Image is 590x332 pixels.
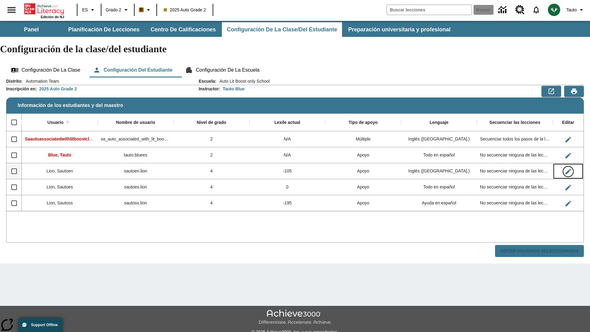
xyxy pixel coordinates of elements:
div: Lexile actual [274,120,300,125]
div: Inglés (EE. UU.) [401,131,477,147]
div: Información de los estudiantes y del maestro [6,78,584,257]
div: sa_auto_associated_with_lit_boost_classes [98,131,174,147]
button: Configuración de la escuela [180,63,264,77]
a: Centro de información [495,2,512,18]
a: Portada [24,3,64,15]
div: 4 [174,163,250,179]
a: Centro de recursos, Se abrirá en una pestaña nueva. [512,2,528,18]
span: B [140,6,143,14]
h2: Inscripción en : [6,86,37,92]
div: -195 [250,195,325,211]
span: Auto Lit Boost only School [216,78,269,84]
a: Notificaciones [528,2,544,18]
div: Apoyo [325,195,401,211]
h2: Instructor : [199,86,220,92]
div: Lenguaje [430,120,448,125]
div: N/A [250,147,325,163]
div: No secuenciar ninguna de las lecciones [477,147,553,163]
div: Todo en español [401,147,477,163]
div: No secuenciar ninguna de las lecciones [477,163,553,179]
div: 2 [174,147,250,163]
button: Editar Usuario [562,165,574,178]
img: avatar image [548,4,560,16]
div: 4 [174,179,250,195]
div: sautoes.lion [98,179,174,195]
button: Editar Usuario [562,149,574,162]
div: Múltiple [325,131,401,147]
button: Perfil/Configuración [564,4,588,15]
div: sautoss.lion [98,195,174,211]
button: Editar Usuario [562,181,574,194]
div: -105 [250,163,325,179]
span: Información de los estudiantes y del maestro [18,103,123,108]
button: Configuración de la clase/del estudiante [222,22,342,37]
span: Saautoassociatedwithlitboostcl, Saautoassociatedwithlitboostcl [25,136,156,141]
div: Nombre de usuario [116,120,155,125]
div: No secuenciar ninguna de las lecciones [477,179,553,195]
button: Planificación de lecciones [63,22,144,37]
button: Centro de calificaciones [146,22,221,37]
button: Configuración de la clase [6,63,85,77]
button: Support Offline [18,318,63,332]
span: Lion, Sautoes [47,184,73,189]
button: Editar Usuario [562,133,574,146]
button: Editar Usuario [562,197,574,210]
div: Tauto Blue [223,86,245,92]
span: Edición de NJ [41,15,64,19]
div: tauto.bluees [98,147,174,163]
button: Boost El color de la clase es anaranjado claro. Cambiar el color de la clase. [136,4,155,15]
div: N/A [250,131,325,147]
div: Apoyo [325,163,401,179]
div: Editar [562,120,574,125]
span: Lion, Sautoss [47,200,73,205]
button: Panel [1,22,62,37]
div: No secuenciar ninguna de las lecciones [477,195,553,211]
div: 4 [174,195,250,211]
button: Preparación universitaria y profesional [343,22,455,37]
button: Configuración del estudiante [88,63,177,77]
h2: Escuela : [199,79,217,84]
span: Support Offline [31,323,58,327]
div: Portada [24,2,64,19]
button: Lenguaje: ES, Selecciona un idioma [79,4,99,15]
div: Usuario [47,120,63,125]
div: Configuración de la clase/del estudiante [6,63,584,77]
span: Lion, Sautoen [46,168,73,173]
div: 2025 Auto Grade 2 [39,86,77,92]
div: Apoyo [325,179,401,195]
span: Blue, Tauto [48,152,71,157]
div: 0 [250,179,325,195]
button: Grado: Grado 2, Elige un grado [103,4,132,15]
span: 2025 Auto Grade 2 [164,7,206,13]
button: Abrir el menú lateral [2,1,21,19]
div: Todo en español [401,179,477,195]
img: Achieve3000 Differentiate Accelerate Achieve [258,310,332,325]
span: Tauto [566,7,577,13]
button: Exportar a CSV [541,86,561,97]
div: Apoyo [325,147,401,163]
input: Buscar campo [387,5,472,15]
div: Tipo de apoyo [348,120,378,125]
div: Nivel de grado [197,120,226,125]
div: Secuenciar las lecciones [490,120,541,125]
span: Automation Team [23,78,59,84]
h2: Distrito : [6,79,23,84]
div: 2 [174,131,250,147]
div: sautoen.lion [98,163,174,179]
button: Vista previa de impresión [564,86,584,97]
button: Escoja un nuevo avatar [544,2,564,18]
div: Inglés (EE. UU.) [401,163,477,179]
div: Ayuda en español [401,195,477,211]
span: ES [82,7,88,13]
span: Grado 2 [106,7,121,13]
div: Secuenciar todos los pasos de la lección [477,131,553,147]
